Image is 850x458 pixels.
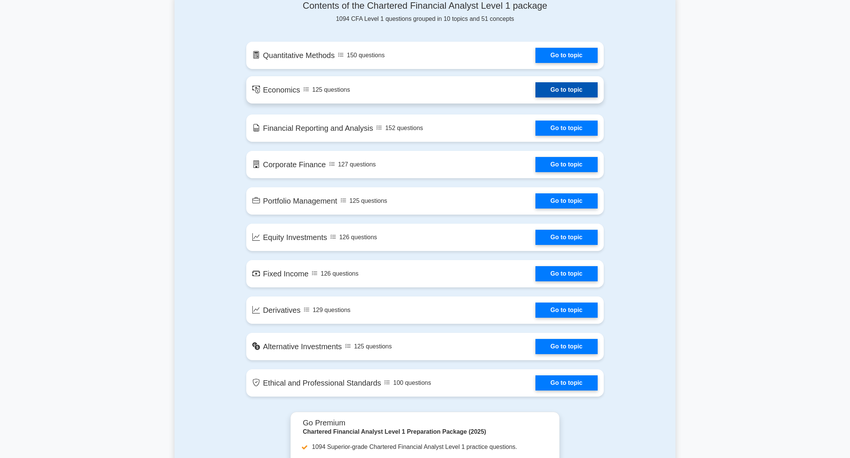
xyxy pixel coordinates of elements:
a: Go to topic [535,230,598,245]
a: Go to topic [535,48,598,63]
a: Go to topic [535,266,598,281]
a: Go to topic [535,82,598,97]
h4: Contents of the Chartered Financial Analyst Level 1 package [246,0,604,11]
a: Go to topic [535,375,598,391]
a: Go to topic [535,121,598,136]
a: Go to topic [535,303,598,318]
a: Go to topic [535,193,598,209]
a: Go to topic [535,157,598,172]
div: 1094 CFA Level 1 questions grouped in 10 topics and 51 concepts [246,0,604,24]
a: Go to topic [535,339,598,354]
